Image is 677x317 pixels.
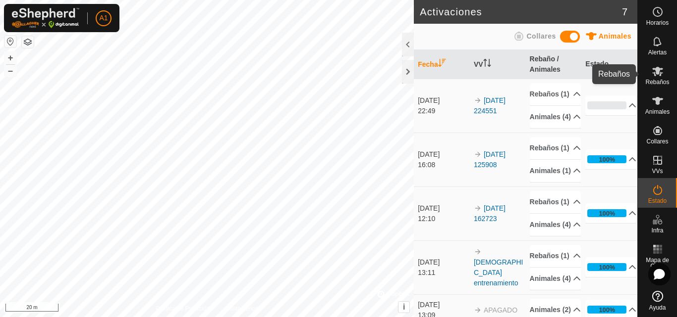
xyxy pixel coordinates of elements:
a: [DEMOGRAPHIC_DATA] entrenamiento [474,258,523,287]
th: Rebaño / Animales [526,50,582,79]
button: + [4,52,16,64]
span: Rebaños [645,79,669,85]
span: Animales [599,32,631,40]
p-accordion-header: Rebaños (1) [530,245,581,267]
p-accordion-header: Animales (1) [530,160,581,182]
p-accordion-header: Animales (4) [530,106,581,128]
span: Ayuda [649,305,666,311]
p-accordion-header: 100% [585,257,636,277]
img: arrow [474,306,482,314]
span: VVs [652,168,663,174]
div: 13:11 [418,268,469,278]
img: arrow [474,150,482,158]
a: Ayuda [638,287,677,315]
p-accordion-header: 0% [585,95,636,115]
span: 7 [622,4,627,19]
div: [DATE] [418,300,469,310]
a: Política de Privacidad [156,304,213,313]
p-accordion-header: Animales (4) [530,268,581,290]
div: 100% [599,209,615,218]
th: Fecha [414,50,470,79]
div: 100% [587,209,626,217]
div: [DATE] [418,257,469,268]
button: Restablecer Mapa [4,36,16,47]
div: 100% [587,155,626,163]
div: 100% [587,306,626,314]
a: [DATE] 125908 [474,150,506,169]
span: Horarios [646,20,669,26]
div: [DATE] [418,203,469,214]
h2: Activaciones [420,6,622,18]
span: Mapa de Calor [640,257,675,269]
span: i [403,303,405,311]
div: [DATE] [418,149,469,160]
a: [DATE] 224551 [474,96,506,115]
th: Estado [581,50,637,79]
a: [DATE] 162723 [474,204,506,223]
span: Estado [648,198,667,204]
div: 100% [587,263,626,271]
p-sorticon: Activar para ordenar [483,60,491,68]
div: 22:49 [418,106,469,116]
div: [DATE] [418,95,469,106]
p-sorticon: Activar para ordenar [438,60,446,68]
p-accordion-header: Rebaños (1) [530,137,581,159]
div: 100% [599,263,615,272]
span: Collares [526,32,556,40]
button: – [4,65,16,77]
p-accordion-header: Rebaños (1) [530,191,581,213]
span: Infra [651,227,663,233]
p-accordion-header: 100% [585,149,636,169]
th: VV [470,50,526,79]
div: 100% [599,305,615,315]
a: Contáctenos [225,304,258,313]
img: Logo Gallagher [12,8,79,28]
span: A1 [99,13,108,23]
span: APAGADO [484,306,517,314]
div: 16:08 [418,160,469,170]
span: Alertas [648,49,667,55]
span: Collares [646,138,668,144]
p-accordion-header: Rebaños (1) [530,83,581,105]
div: 12:10 [418,214,469,224]
p-accordion-header: Animales (4) [530,214,581,236]
button: Capas del Mapa [22,36,34,48]
img: arrow [474,248,482,256]
div: 100% [599,155,615,164]
img: arrow [474,96,482,104]
div: 0% [587,101,626,109]
button: i [398,302,409,313]
img: arrow [474,204,482,212]
p-accordion-header: 100% [585,203,636,223]
span: Animales [645,109,670,115]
